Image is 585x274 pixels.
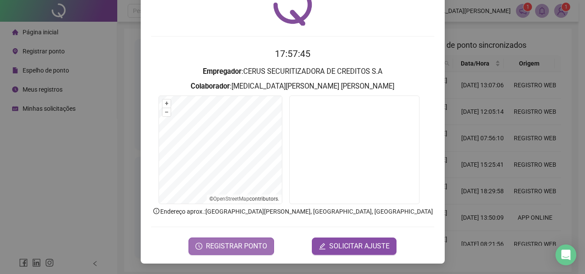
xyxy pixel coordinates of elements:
[329,241,390,251] span: SOLICITAR AJUSTE
[213,196,249,202] a: OpenStreetMap
[195,243,202,250] span: clock-circle
[209,196,279,202] li: © contributors.
[312,238,397,255] button: editSOLICITAR AJUSTE
[151,66,434,77] h3: : CERUS SECURITIZADORA DE CREDITOS S.A
[162,99,171,108] button: +
[151,207,434,216] p: Endereço aprox. : [GEOGRAPHIC_DATA][PERSON_NAME], [GEOGRAPHIC_DATA], [GEOGRAPHIC_DATA]
[162,108,171,116] button: –
[188,238,274,255] button: REGISTRAR PONTO
[152,207,160,215] span: info-circle
[275,49,311,59] time: 17:57:45
[203,67,241,76] strong: Empregador
[151,81,434,92] h3: : [MEDICAL_DATA][PERSON_NAME] [PERSON_NAME]
[555,244,576,265] div: Open Intercom Messenger
[206,241,267,251] span: REGISTRAR PONTO
[191,82,230,90] strong: Colaborador
[319,243,326,250] span: edit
